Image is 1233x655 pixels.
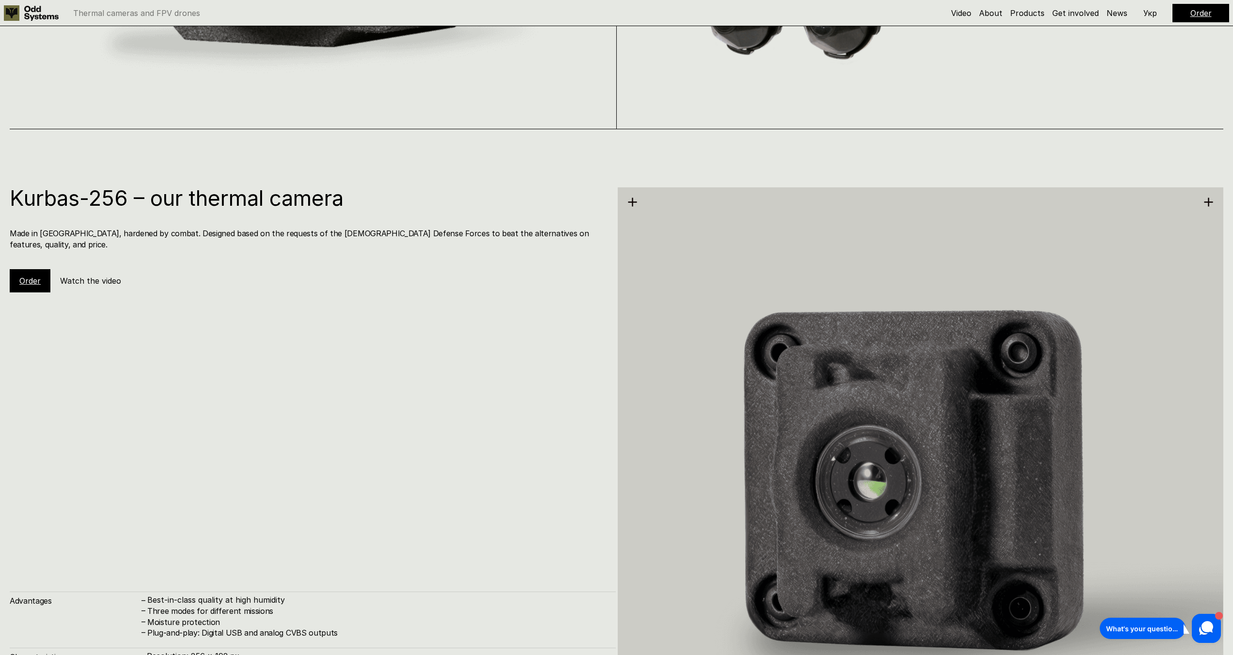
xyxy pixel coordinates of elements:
[1097,611,1223,645] iframe: HelpCrunch
[1190,8,1212,18] a: Order
[10,228,606,250] h4: Made in [GEOGRAPHIC_DATA], hardened by combat. Designed based on the requests of the [DEMOGRAPHIC...
[1052,8,1099,18] a: Get involved
[1143,9,1157,17] p: Укр
[141,595,145,606] h4: –
[60,275,121,286] h5: Watch the video
[73,9,200,17] p: Thermal cameras and FPV drones
[147,617,606,627] h4: Moisture protection
[1010,8,1045,18] a: Products
[19,276,41,286] a: Order
[141,616,145,626] h4: –
[1107,8,1127,18] a: News
[141,627,145,638] h4: –
[979,8,1002,18] a: About
[147,627,606,638] h4: Plug-and-play: Digital USB and analog CVBS outputs
[147,606,606,616] h4: Three modes for different missions
[10,187,606,209] h1: Kurbas-256 – our thermal camera
[147,595,606,605] p: Best-in-class quality at high humidity
[951,8,971,18] a: Video
[10,595,140,606] h4: Advantages
[141,605,145,616] h4: –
